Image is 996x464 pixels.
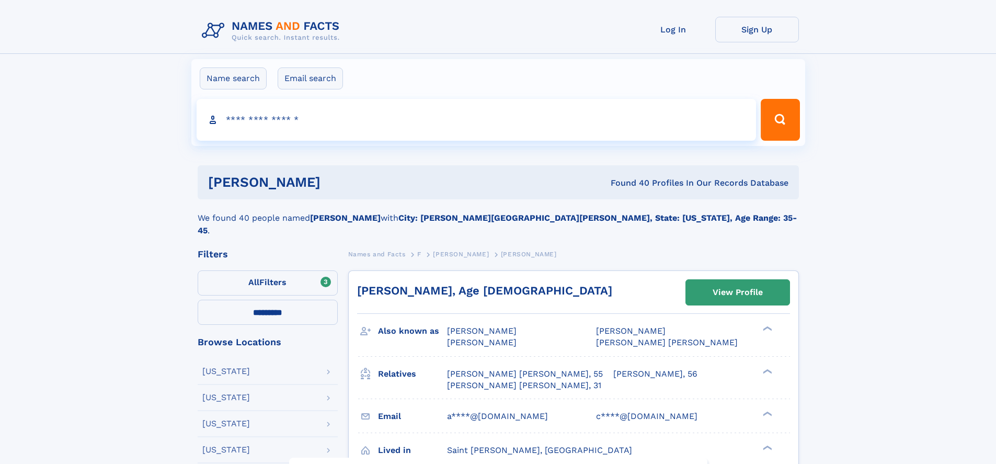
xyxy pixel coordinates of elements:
[208,176,466,189] h1: [PERSON_NAME]
[417,247,421,261] a: F
[447,337,517,347] span: [PERSON_NAME]
[686,280,789,305] a: View Profile
[202,420,250,428] div: [US_STATE]
[596,326,666,336] span: [PERSON_NAME]
[715,17,799,42] a: Sign Up
[202,367,250,376] div: [US_STATE]
[348,247,406,261] a: Names and Facts
[198,270,338,296] label: Filters
[760,444,773,451] div: ❯
[760,368,773,375] div: ❯
[378,322,447,340] h3: Also known as
[713,280,763,304] div: View Profile
[198,213,797,235] b: City: [PERSON_NAME][GEOGRAPHIC_DATA][PERSON_NAME], State: [US_STATE], Age Range: 35-45
[447,368,603,380] a: [PERSON_NAME] [PERSON_NAME], 55
[310,213,381,223] b: [PERSON_NAME]
[197,99,757,141] input: search input
[357,284,612,297] a: [PERSON_NAME], Age [DEMOGRAPHIC_DATA]
[465,177,788,189] div: Found 40 Profiles In Our Records Database
[202,393,250,402] div: [US_STATE]
[761,99,799,141] button: Search Button
[632,17,715,42] a: Log In
[613,368,697,380] a: [PERSON_NAME], 56
[433,247,489,261] a: [PERSON_NAME]
[760,325,773,332] div: ❯
[447,445,632,455] span: Saint [PERSON_NAME], [GEOGRAPHIC_DATA]
[198,250,338,259] div: Filters
[278,67,343,89] label: Email search
[596,337,738,347] span: [PERSON_NAME] [PERSON_NAME]
[378,365,447,383] h3: Relatives
[378,408,447,425] h3: Email
[378,442,447,459] h3: Lived in
[447,380,601,391] a: [PERSON_NAME] [PERSON_NAME], 31
[417,251,421,258] span: F
[760,410,773,417] div: ❯
[433,251,489,258] span: [PERSON_NAME]
[248,277,259,287] span: All
[447,326,517,336] span: [PERSON_NAME]
[501,251,557,258] span: [PERSON_NAME]
[198,199,799,237] div: We found 40 people named with .
[198,17,348,45] img: Logo Names and Facts
[198,337,338,347] div: Browse Locations
[202,446,250,454] div: [US_STATE]
[200,67,267,89] label: Name search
